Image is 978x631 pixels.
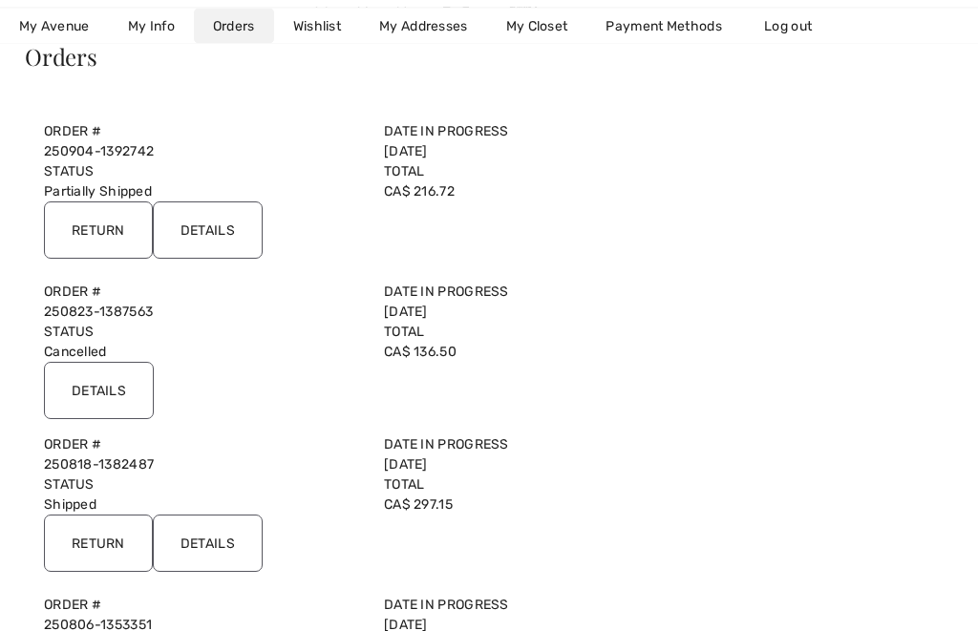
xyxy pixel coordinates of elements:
[44,283,361,303] label: Order #
[384,283,701,303] label: Date in Progress
[487,9,587,44] a: My Closet
[384,323,701,343] label: Total
[372,162,712,202] div: CA$ 216.72
[44,475,361,495] label: Status
[745,9,850,44] a: Log out
[274,9,360,44] a: Wishlist
[44,162,361,182] label: Status
[25,46,720,69] div: Orders
[372,323,712,363] div: CA$ 136.50
[384,475,701,495] label: Total
[44,596,361,616] label: Order #
[32,162,372,202] div: Partially Shipped
[384,596,701,616] label: Date in Progress
[372,283,712,323] div: [DATE]
[372,122,712,162] div: [DATE]
[372,435,712,475] div: [DATE]
[586,9,741,44] a: Payment Methods
[360,9,487,44] a: My Addresses
[44,122,361,142] label: Order #
[19,16,90,36] span: My Avenue
[44,515,153,573] input: Return
[44,144,154,160] a: 250904-1392742
[194,9,274,44] a: Orders
[32,323,372,363] div: Cancelled
[44,457,154,473] a: 250818-1382487
[44,363,154,420] input: Details
[44,323,361,343] label: Status
[32,475,372,515] div: Shipped
[384,435,701,455] label: Date in Progress
[384,162,701,182] label: Total
[44,435,361,455] label: Order #
[384,122,701,142] label: Date in Progress
[44,202,153,260] input: Return
[372,475,712,515] div: CA$ 297.15
[109,9,194,44] a: My Info
[153,515,263,573] input: Details
[153,202,263,260] input: Details
[44,305,153,321] a: 250823-1387563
